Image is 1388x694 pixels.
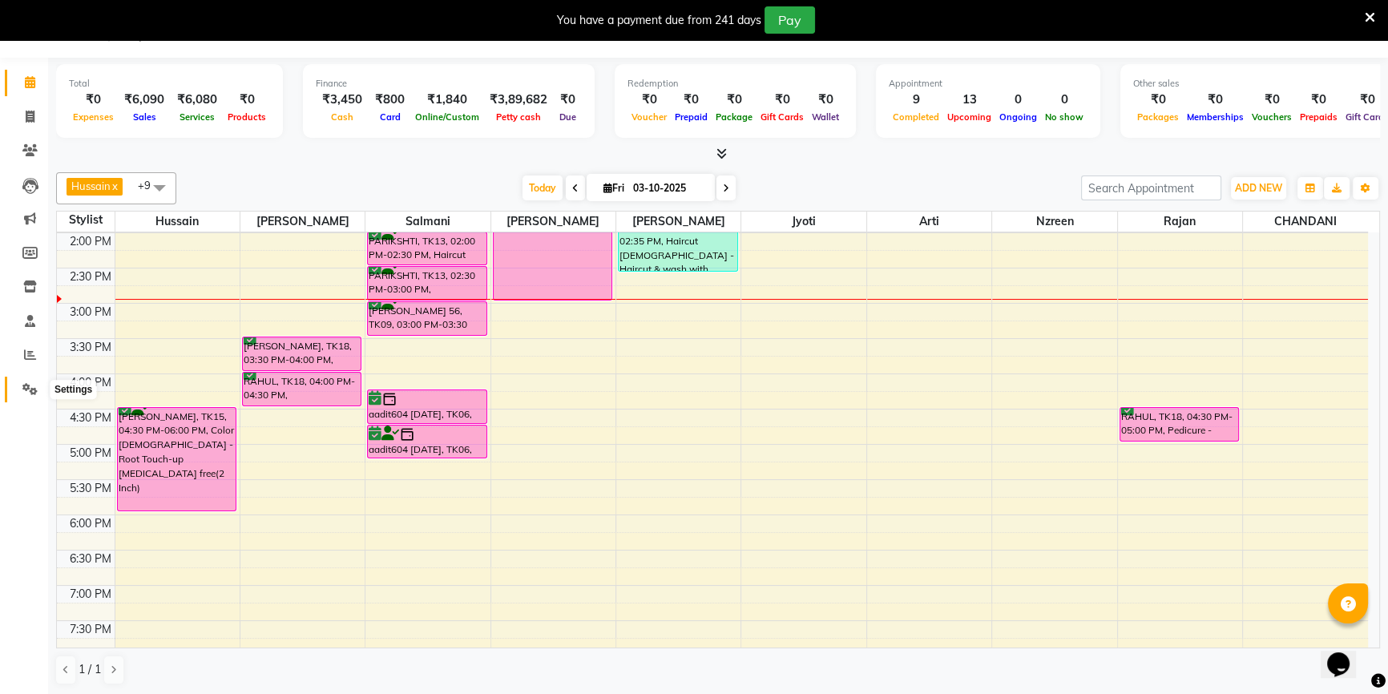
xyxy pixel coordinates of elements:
span: [PERSON_NAME] [240,212,365,232]
span: ADD NEW [1235,182,1282,194]
div: 0 [1041,91,1087,109]
div: Finance [316,77,582,91]
span: Services [176,111,219,123]
span: No show [1041,111,1087,123]
span: Upcoming [943,111,995,123]
span: Online/Custom [411,111,483,123]
span: 1 / 1 [79,661,101,678]
div: PARIKSHTI, TK13, 02:30 PM-03:00 PM, [PERSON_NAME] - Style Shave [368,267,486,300]
div: Appointment [889,77,1087,91]
span: Ongoing [995,111,1041,123]
div: ₹0 [712,91,757,109]
span: Rajan [1118,212,1242,232]
div: 9 [889,91,943,109]
div: [PERSON_NAME], TK18, 03:30 PM-04:00 PM, Haircut [DEMOGRAPHIC_DATA] - Haircut with Senior stylist [243,337,361,370]
div: ₹1,840 [411,91,483,109]
span: Petty cash [492,111,545,123]
span: Arti [867,212,991,232]
button: Pay [765,6,815,34]
div: 13 [943,91,995,109]
span: Today [523,176,563,200]
button: ADD NEW [1231,177,1286,200]
input: 2025-10-03 [628,176,708,200]
div: 5:30 PM [67,480,115,497]
div: aadit604 [DATE], TK06, 04:45 PM-05:15 PM, [PERSON_NAME] - Style Shave [368,426,486,458]
div: PARIKSHTI, TK13, 02:00 PM-02:30 PM, Haircut [DEMOGRAPHIC_DATA] - Haircut & wash with Senior stylist [368,232,486,264]
span: Cash [327,111,357,123]
div: 4:00 PM [67,374,115,391]
span: [PERSON_NAME] [616,212,740,232]
div: ₹0 [1248,91,1296,109]
div: ₹6,080 [171,91,224,109]
iframe: chat widget [1321,630,1372,678]
span: Packages [1133,111,1183,123]
div: You have a payment due from 241 days [557,12,761,29]
span: Memberships [1183,111,1248,123]
div: 6:30 PM [67,551,115,567]
a: x [111,180,118,192]
div: [PERSON_NAME] 56, TK09, 03:00 PM-03:30 PM, [PERSON_NAME] - Style Shave [368,302,486,335]
div: ₹3,89,682 [483,91,554,109]
span: Sales [129,111,160,123]
span: Due [555,111,580,123]
div: Stylist [57,212,115,228]
span: Hussain [115,212,240,232]
div: [PERSON_NAME], TK15, 04:30 PM-06:00 PM, Color [DEMOGRAPHIC_DATA] - Root Touch-up [MEDICAL_DATA] f... [118,408,236,510]
div: Settings [50,380,96,399]
div: 3:00 PM [67,304,115,321]
div: ₹0 [1133,91,1183,109]
input: Search Appointment [1081,176,1221,200]
span: Expenses [69,111,118,123]
div: ₹0 [1296,91,1342,109]
div: ₹0 [757,91,808,109]
span: Wallet [808,111,843,123]
span: +9 [138,179,163,192]
div: 0 [995,91,1041,109]
span: Voucher [627,111,671,123]
span: Salmani [365,212,490,232]
span: Gift Cards [757,111,808,123]
span: Prepaid [671,111,712,123]
span: Fri [599,182,628,194]
div: RAHUL, TK18, 04:00 PM-04:30 PM, [PERSON_NAME] - Style Shave [243,373,361,406]
span: Jyoti [741,212,865,232]
div: 7:00 PM [67,586,115,603]
div: aadit604 [DATE], TK06, 04:15 PM-04:45 PM, Haircut [DEMOGRAPHIC_DATA] - Haircut with Senior stylist [368,390,486,423]
div: ₹0 [808,91,843,109]
div: Harsh49, TK17, 01:35 PM-02:35 PM, Haircut [DEMOGRAPHIC_DATA] - Haircut & wash with Junior stylist... [619,203,737,271]
div: ₹0 [69,91,118,109]
div: ₹0 [627,91,671,109]
div: ₹0 [224,91,270,109]
div: 3:30 PM [67,339,115,356]
span: Package [712,111,757,123]
div: ₹6,090 [118,91,171,109]
div: ₹3,450 [316,91,369,109]
div: ₹0 [1183,91,1248,109]
div: ₹0 [554,91,582,109]
span: Completed [889,111,943,123]
div: 2:30 PM [67,268,115,285]
div: 6:00 PM [67,515,115,532]
div: 5:00 PM [67,445,115,462]
div: RAHUL, TK18, 04:30 PM-05:00 PM, Pedicure - Aroma Premium [1120,408,1239,441]
div: 7:30 PM [67,621,115,638]
div: 4:30 PM [67,410,115,426]
div: ₹0 [671,91,712,109]
span: Prepaids [1296,111,1342,123]
span: Nzreen [992,212,1116,232]
div: Total [69,77,270,91]
div: ₹800 [369,91,411,109]
div: Redemption [627,77,843,91]
span: Card [376,111,405,123]
span: CHANDANI [1243,212,1368,232]
span: Products [224,111,270,123]
span: Vouchers [1248,111,1296,123]
div: 2:00 PM [67,233,115,250]
span: Hussain [71,180,111,192]
span: [PERSON_NAME] [491,212,615,232]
